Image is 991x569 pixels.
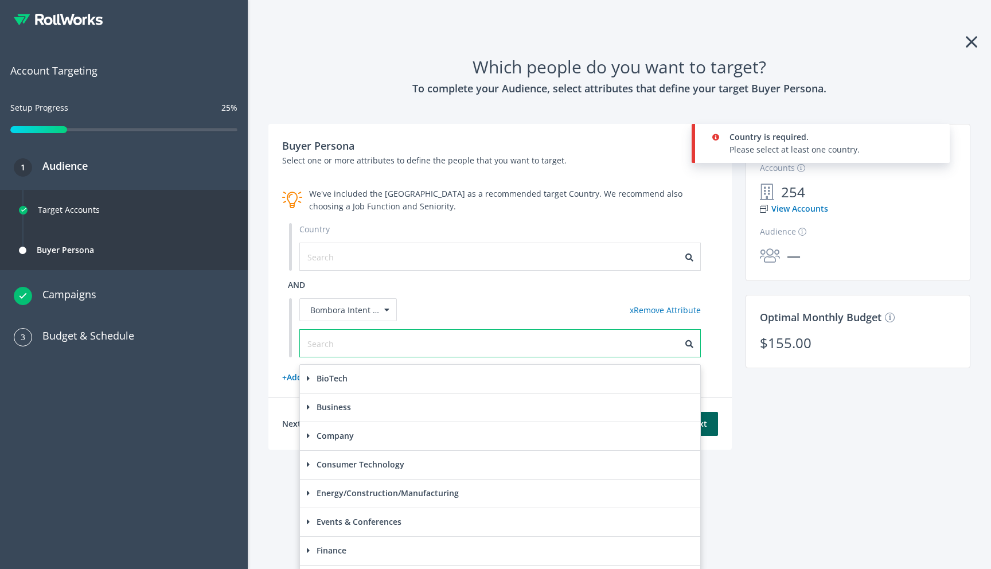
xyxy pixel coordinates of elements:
div: $ [760,332,768,354]
span: — [780,245,807,267]
div: 155.00 [768,332,811,354]
label: Consumer Technology [307,458,404,471]
div: Buyer Persona [37,236,94,264]
h4: Next: Campaigns [282,418,349,430]
label: Finance [307,544,346,557]
span: and [288,279,305,290]
div: We've included the [GEOGRAPHIC_DATA] as a recommended target Country. We recommend also choosing ... [309,188,718,213]
h1: Which people do you want to target? [268,53,970,80]
span: Please select at least one country. [729,144,860,155]
p: Select one or more attributes to define the people that you want to target. [282,154,718,167]
div: Setup Progress [10,102,68,124]
h3: To complete your Audience, select attributes that define your target Buyer Persona. [268,80,970,96]
a: View Accounts [760,202,828,215]
h3: Audience [32,158,88,174]
h3: Buyer Persona [282,138,718,154]
div: Target Accounts [38,196,100,224]
a: + Add another attribute [282,372,374,383]
label: Events & Conferences [307,516,401,528]
span: Optimal Monthly Budget [760,310,885,324]
span: 3 [21,328,25,346]
h3: Campaigns [32,286,96,302]
span: Account Targeting [10,63,237,79]
span: 1 [21,158,25,177]
label: Country [299,223,330,236]
span: Country is required. [729,131,929,143]
label: BioTech [307,372,348,385]
div: Bombora Intent Topics [299,298,397,321]
input: Search [307,337,410,350]
div: 25% [221,102,237,114]
div: RollWorks [14,14,234,26]
label: Business [307,401,351,414]
h3: Budget & Schedule [32,328,134,344]
a: x Remove Attribute [630,305,701,315]
label: Company [307,430,354,442]
label: Accounts [760,162,805,174]
input: Search [307,251,410,263]
label: Audience [760,225,806,238]
span: 254 [774,181,812,203]
label: Energy/Construction/Manufacturing [307,487,459,500]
